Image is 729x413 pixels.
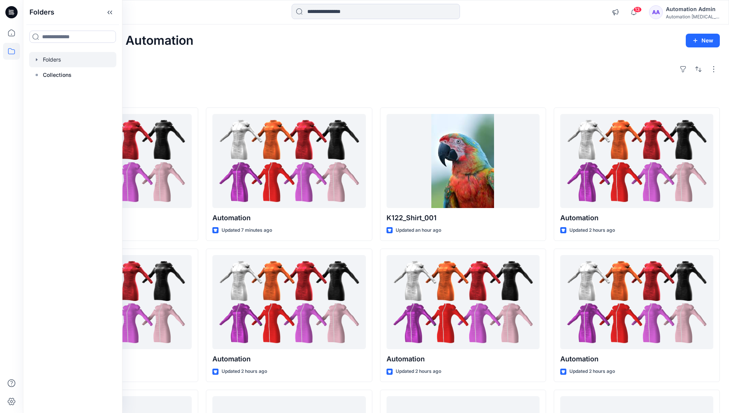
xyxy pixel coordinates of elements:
h4: Styles [32,91,720,100]
p: Updated 2 hours ago [222,367,267,376]
a: Automation [212,114,365,208]
a: Automation [387,255,540,350]
p: Updated 2 hours ago [569,226,615,234]
a: K122_Shirt_001 [387,114,540,208]
a: Automation [560,255,713,350]
a: Automation [212,255,365,350]
p: Updated 2 hours ago [569,367,615,376]
div: Automation [MEDICAL_DATA]... [666,14,719,20]
p: Updated 7 minutes ago [222,226,272,234]
p: Automation [212,213,365,223]
div: AA [649,5,663,19]
p: Updated an hour ago [396,226,441,234]
p: Automation [560,213,713,223]
button: New [686,34,720,47]
span: 13 [633,7,642,13]
p: Automation [212,354,365,364]
p: Automation [387,354,540,364]
p: Collections [43,70,72,80]
p: Automation [560,354,713,364]
p: Updated 2 hours ago [396,367,441,376]
a: Automation [560,114,713,208]
div: Automation Admin [666,5,719,14]
p: K122_Shirt_001 [387,213,540,223]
